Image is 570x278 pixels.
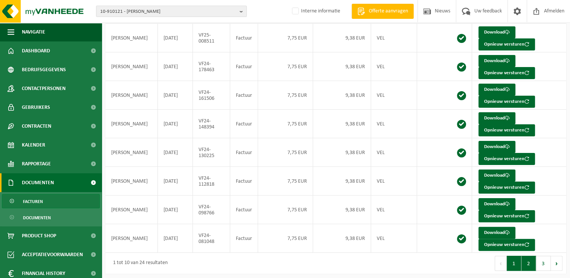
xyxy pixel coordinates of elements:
td: [DATE] [158,110,193,138]
td: [DATE] [158,52,193,81]
td: [PERSON_NAME] [105,196,158,224]
td: [PERSON_NAME] [105,224,158,253]
span: Offerte aanvragen [367,8,410,15]
button: Opnieuw versturen [478,124,535,136]
td: Factuur [230,167,258,196]
button: 1 [507,256,521,271]
td: VF24-081048 [193,224,230,253]
button: Opnieuw versturen [478,182,535,194]
td: VEL [371,110,417,138]
td: [DATE] [158,167,193,196]
td: 9,38 EUR [313,196,371,224]
td: [PERSON_NAME] [105,110,158,138]
td: [DATE] [158,138,193,167]
button: Opnieuw versturen [478,38,535,50]
span: Gebruikers [22,98,50,117]
td: 7,75 EUR [258,138,313,167]
td: [PERSON_NAME] [105,24,158,52]
td: Factuur [230,24,258,52]
td: [PERSON_NAME] [105,52,158,81]
button: Opnieuw versturen [478,96,535,108]
a: Download [478,112,515,124]
a: Facturen [2,194,100,208]
td: 7,75 EUR [258,81,313,110]
td: Factuur [230,81,258,110]
span: Documenten [22,173,54,192]
td: 9,38 EUR [313,138,371,167]
td: VF24-161506 [193,81,230,110]
td: 9,38 EUR [313,224,371,253]
td: VEL [371,52,417,81]
button: Opnieuw versturen [478,210,535,222]
button: 3 [536,256,551,271]
a: Download [478,26,515,38]
a: Download [478,170,515,182]
a: Download [478,227,515,239]
span: Contracten [22,117,51,136]
td: [DATE] [158,196,193,224]
td: [DATE] [158,81,193,110]
div: 1 tot 10 van 24 resultaten [109,257,168,270]
span: Product Shop [22,226,56,245]
td: [DATE] [158,24,193,52]
td: [PERSON_NAME] [105,167,158,196]
td: Factuur [230,196,258,224]
td: VF25-008511 [193,24,230,52]
td: [PERSON_NAME] [105,81,158,110]
td: VF24-178463 [193,52,230,81]
span: Navigatie [22,23,45,41]
td: VF24-112818 [193,167,230,196]
a: Download [478,55,515,67]
span: Documenten [23,211,51,225]
td: 9,38 EUR [313,24,371,52]
label: Interne informatie [290,6,340,17]
td: 9,38 EUR [313,110,371,138]
td: VEL [371,224,417,253]
a: Offerte aanvragen [351,4,414,19]
td: Factuur [230,52,258,81]
button: Opnieuw versturen [478,153,535,165]
td: Factuur [230,110,258,138]
td: VEL [371,138,417,167]
td: VEL [371,167,417,196]
td: 9,38 EUR [313,52,371,81]
td: VEL [371,81,417,110]
td: 9,38 EUR [313,81,371,110]
span: Facturen [23,194,43,209]
a: Documenten [2,210,100,225]
a: Download [478,141,515,153]
td: 7,75 EUR [258,196,313,224]
td: 7,75 EUR [258,24,313,52]
span: Rapportage [22,154,51,173]
td: VEL [371,24,417,52]
a: Download [478,84,515,96]
td: [PERSON_NAME] [105,138,158,167]
td: Factuur [230,224,258,253]
span: Contactpersonen [22,79,66,98]
button: Previous [495,256,507,271]
td: VF24-130225 [193,138,230,167]
td: 7,75 EUR [258,224,313,253]
td: 7,75 EUR [258,167,313,196]
button: 2 [521,256,536,271]
td: 9,38 EUR [313,167,371,196]
td: 7,75 EUR [258,110,313,138]
span: 10-910121 - [PERSON_NAME] [100,6,237,17]
td: 7,75 EUR [258,52,313,81]
button: Opnieuw versturen [478,239,535,251]
button: Next [551,256,562,271]
span: Bedrijfsgegevens [22,60,66,79]
button: 10-910121 - [PERSON_NAME] [96,6,247,17]
td: Factuur [230,138,258,167]
span: Dashboard [22,41,50,60]
span: Acceptatievoorwaarden [22,245,83,264]
td: VF24-098766 [193,196,230,224]
button: Opnieuw versturen [478,67,535,79]
td: VEL [371,196,417,224]
a: Download [478,198,515,210]
td: [DATE] [158,224,193,253]
span: Kalender [22,136,45,154]
td: VF24-148394 [193,110,230,138]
